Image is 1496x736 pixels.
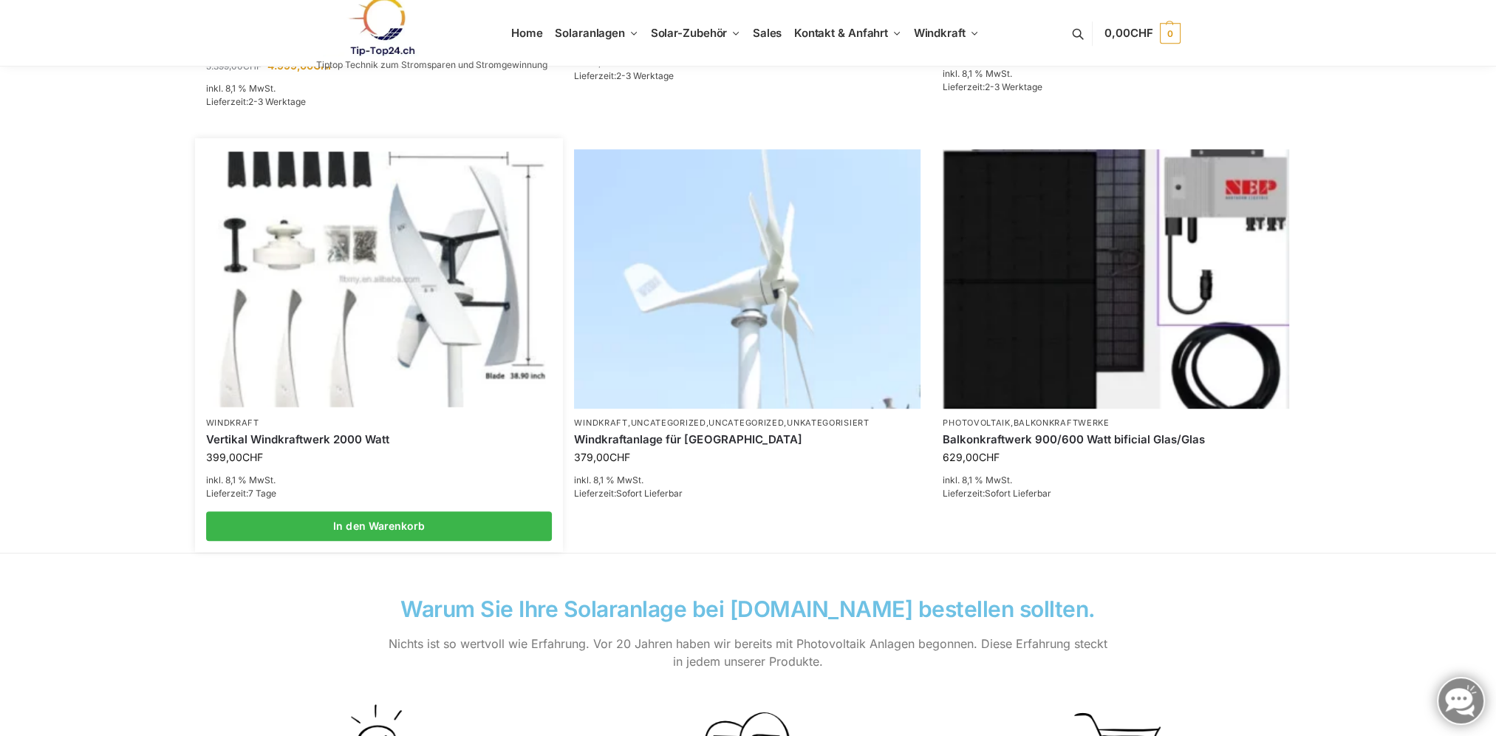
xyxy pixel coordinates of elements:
span: CHF [1130,26,1153,40]
span: Sofort Lieferbar [985,488,1051,499]
span: Lieferzeit: [206,488,276,499]
p: inkl. 8,1 % MwSt. [943,67,1289,81]
a: Windkraft [206,418,259,428]
bdi: 379,00 [574,451,630,463]
span: Solar-Zubehör [651,26,728,40]
a: Windrad für Balkon und Terrasse [574,149,921,409]
span: Lieferzeit: [574,70,674,81]
a: Windkraftanlage für Garten Terrasse [574,432,921,447]
a: In den Warenkorb legen: „Vertikal Windkraftwerk 2000 Watt“ [206,511,553,541]
a: Uncategorized [630,418,706,428]
a: Windkraft [574,418,627,428]
h2: Warum Sie Ihre Solaranlage bei [DOMAIN_NAME] bestellen sollten. [386,598,1110,620]
a: Uncategorized [708,418,784,428]
span: Sales [753,26,782,40]
span: Lieferzeit: [574,488,683,499]
p: Tiptop Technik zum Stromsparen und Stromgewinnung [316,61,547,69]
p: inkl. 8,1 % MwSt. [206,474,553,487]
span: Lieferzeit: [943,81,1042,92]
span: Kontakt & Anfahrt [794,26,888,40]
p: inkl. 8,1 % MwSt. [943,474,1289,487]
bdi: 629,00 [943,451,1000,463]
span: 0,00 [1104,26,1152,40]
a: Vertikal Windrad [209,151,549,406]
span: Solaranlagen [555,26,625,40]
span: 7 Tage [248,488,276,499]
a: Balkonkraftwerk 900/600 Watt bificial Glas/Glas [943,432,1289,447]
bdi: 5.399,00 [206,61,262,72]
span: Lieferzeit: [943,488,1051,499]
span: Sofort Lieferbar [616,488,683,499]
span: 2-3 Werktage [616,70,674,81]
a: Bificiales Hochleistungsmodul [943,149,1289,409]
p: , , , [574,418,921,429]
a: Vertikal Windkraftwerk 2000 Watt [206,432,553,447]
span: CHF [242,451,263,463]
span: Lieferzeit: [206,96,306,107]
span: 2-3 Werktage [985,81,1042,92]
img: Home 8 [209,151,549,406]
a: Balkonkraftwerke [1013,418,1109,428]
span: Windkraft [914,26,966,40]
img: Home 10 [943,149,1289,409]
span: CHF [243,61,262,72]
bdi: 4.999,00 [267,59,334,72]
p: inkl. 8,1 % MwSt. [574,474,921,487]
span: CHF [313,59,334,72]
span: 2-3 Werktage [248,96,306,107]
a: Unkategorisiert [787,418,870,428]
p: Nichts ist so wertvoll wie Erfahrung. Vor 20 Jahren haben wir bereits mit Photovoltaik Anlagen be... [386,635,1110,670]
a: Photovoltaik [943,418,1010,428]
span: 0 [1160,23,1181,44]
a: 0,00CHF 0 [1104,11,1180,55]
p: , [943,418,1289,429]
span: CHF [979,451,1000,463]
img: Home 9 [574,149,921,409]
span: CHF [609,451,630,463]
bdi: 399,00 [206,451,263,463]
p: inkl. 8,1 % MwSt. [206,82,553,95]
